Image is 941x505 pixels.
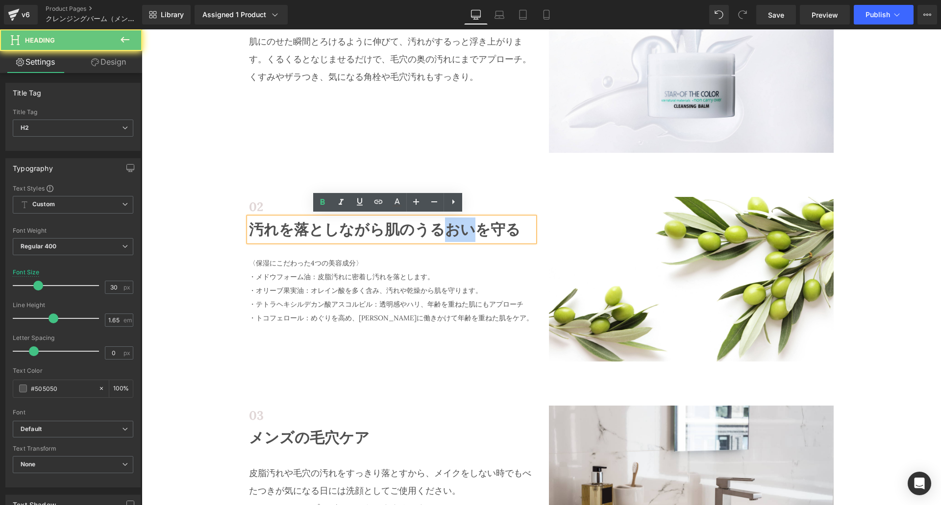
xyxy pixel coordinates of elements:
input: Color [31,383,94,394]
div: Line Height [13,302,133,309]
span: Library [161,10,184,19]
i: Default [21,425,42,433]
div: Font Weight [13,227,133,234]
a: New Library [142,5,191,24]
span: px [124,350,132,356]
a: Product Pages [46,5,156,13]
p: 皮脂汚れや毛穴の汚れをすっきり落とすから、メイクをしない時でもべたつきが気になる日には洗顔としてご使用ください。 [107,435,393,470]
a: v6 [4,5,38,24]
div: Font Size [13,269,40,276]
div: v6 [20,8,32,21]
div: % [109,380,133,397]
div: Letter Spacing [13,335,133,341]
div: Text Styles [13,184,133,192]
a: Tablet [511,5,535,24]
div: Font [13,409,133,416]
a: Preview [800,5,850,24]
div: Open Intercom Messenger [908,472,931,495]
div: Typography [13,159,53,172]
span: Preview [812,10,838,20]
a: Mobile [535,5,558,24]
div: Title Tag [13,83,42,97]
span: Heading [25,36,55,44]
p: 肌にのせた瞬間とろけるように伸びて、汚れがするっと浮き上がります。くるくるとなじませるだけで、毛穴の奥の汚れにまでアプローチ。 [107,3,393,39]
span: px [124,284,132,290]
b: None [21,460,36,468]
h2: 03 [107,376,393,396]
div: Text Transform [13,445,133,452]
p: ・メドウフォーム油：皮脂汚れに密着し汚れを落とします。 [107,240,393,254]
p: ・テトラヘキシルデカン酸アスコルビル：透明感やハリ、年齢を重ねた肌にもアプローチ [107,268,393,282]
span: em [124,317,132,323]
div: Text Color [13,367,133,374]
div: Assigned 1 Product [202,10,280,20]
p: くすみやザラつき、気になる角栓や毛穴汚れもすっきり。 [107,39,393,56]
button: Redo [733,5,752,24]
span: Publish [866,11,890,19]
b: Regular 400 [21,242,57,250]
span: シェアコスメやプレゼントにもおすすめです。 [107,473,293,484]
button: Publish [854,5,914,24]
button: Undo [709,5,729,24]
a: Laptop [488,5,511,24]
span: クレンジングバーム（メンズ） [46,15,138,23]
a: Desktop [464,5,488,24]
h2: 汚れを落としながら肌のうるおいを守る [107,188,393,213]
a: Design [73,51,144,73]
div: Title Tag [13,109,133,116]
h2: メンズの毛穴ケア [107,396,393,421]
b: Custom [32,200,55,209]
p: 〈保湿にこだわった4つの美容成分〉 [107,227,393,240]
span: Save [768,10,784,20]
p: ・トコフェロール：めぐりを高め、[PERSON_NAME]に働きかけて年齢を重ねた肌をケア。 [107,282,393,295]
b: H2 [21,124,29,131]
p: ・オリーブ果実油：オレイン酸を多く含み、汚れや乾燥から肌を守ります。 [107,254,393,268]
button: More [917,5,937,24]
h2: 02 [107,168,393,188]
